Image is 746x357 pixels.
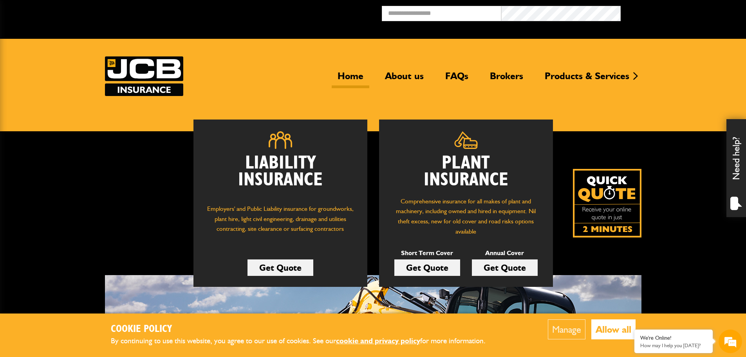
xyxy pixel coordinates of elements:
[548,319,585,339] button: Manage
[391,155,541,188] h2: Plant Insurance
[379,70,430,88] a: About us
[205,204,356,241] p: Employers' and Public Liability insurance for groundworks, plant hire, light civil engineering, d...
[111,335,499,347] p: By continuing to use this website, you agree to our use of cookies. See our for more information.
[394,259,460,276] a: Get Quote
[726,119,746,217] div: Need help?
[472,248,538,258] p: Annual Cover
[111,323,499,335] h2: Cookie Policy
[484,70,529,88] a: Brokers
[394,248,460,258] p: Short Term Cover
[391,196,541,236] p: Comprehensive insurance for all makes of plant and machinery, including owned and hired in equipm...
[439,70,474,88] a: FAQs
[621,6,740,18] button: Broker Login
[105,56,183,96] img: JCB Insurance Services logo
[105,56,183,96] a: JCB Insurance Services
[640,335,707,341] div: We're Online!
[205,155,356,196] h2: Liability Insurance
[573,169,641,237] a: Get your insurance quote isn just 2-minutes
[539,70,635,88] a: Products & Services
[640,343,707,348] p: How may I help you today?
[247,259,313,276] a: Get Quote
[472,259,538,276] a: Get Quote
[336,336,420,345] a: cookie and privacy policy
[591,319,636,339] button: Allow all
[573,169,641,237] img: Quick Quote
[332,70,369,88] a: Home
